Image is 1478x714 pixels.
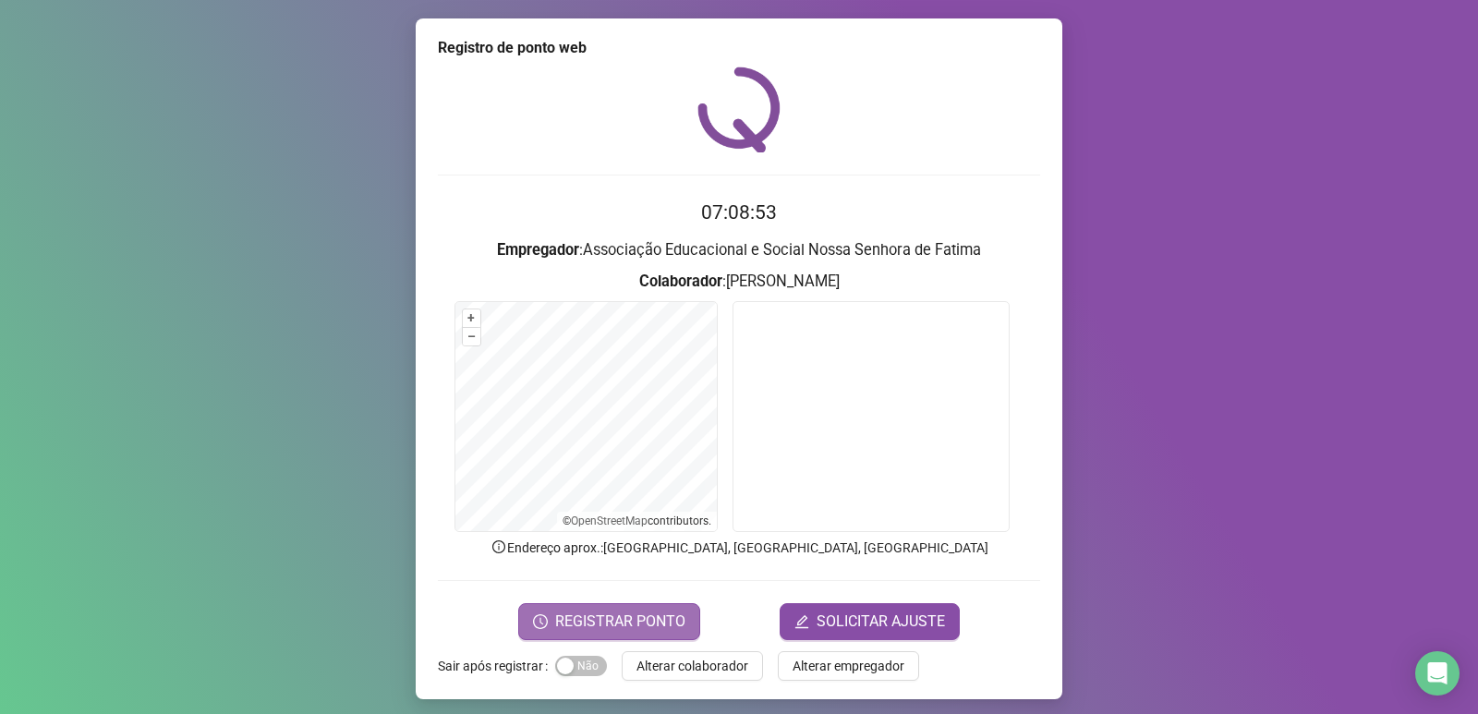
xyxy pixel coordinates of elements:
[701,201,777,224] time: 07:08:53
[518,603,700,640] button: REGISTRAR PONTO
[563,514,711,527] li: © contributors.
[438,238,1040,262] h3: : Associação Educacional e Social Nossa Senhora de Fatima
[571,514,648,527] a: OpenStreetMap
[793,656,904,676] span: Alterar empregador
[438,651,555,681] label: Sair após registrar
[778,651,919,681] button: Alterar empregador
[1415,651,1460,696] div: Open Intercom Messenger
[463,328,480,345] button: –
[491,539,507,555] span: info-circle
[794,614,809,629] span: edit
[438,538,1040,558] p: Endereço aprox. : [GEOGRAPHIC_DATA], [GEOGRAPHIC_DATA], [GEOGRAPHIC_DATA]
[438,37,1040,59] div: Registro de ponto web
[438,270,1040,294] h3: : [PERSON_NAME]
[555,611,685,633] span: REGISTRAR PONTO
[463,309,480,327] button: +
[636,656,748,676] span: Alterar colaborador
[639,272,722,290] strong: Colaborador
[622,651,763,681] button: Alterar colaborador
[697,67,781,152] img: QRPoint
[780,603,960,640] button: editSOLICITAR AJUSTE
[817,611,945,633] span: SOLICITAR AJUSTE
[497,241,579,259] strong: Empregador
[533,614,548,629] span: clock-circle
